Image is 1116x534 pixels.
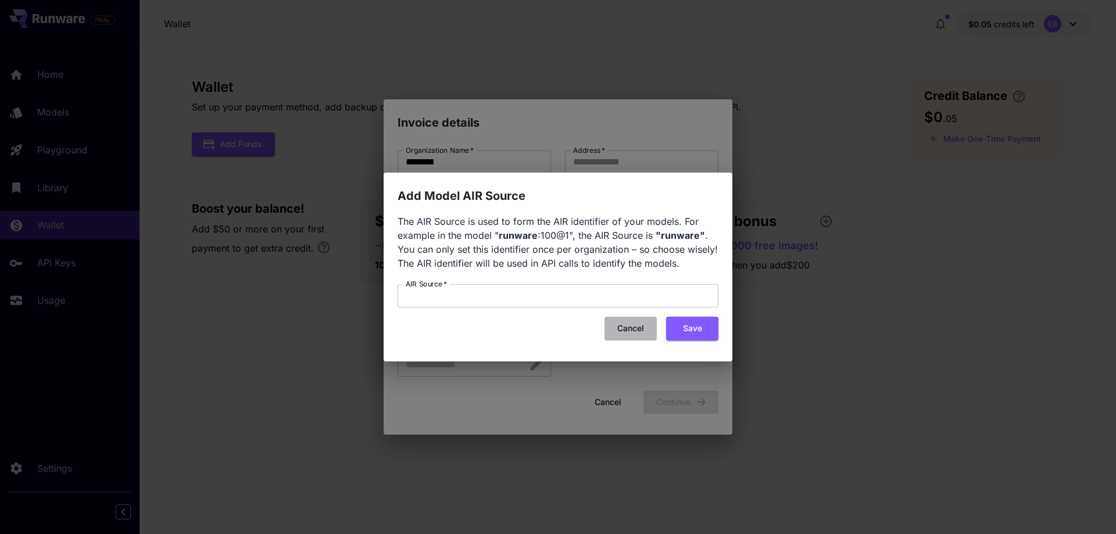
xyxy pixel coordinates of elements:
b: runware [499,230,538,241]
button: Cancel [604,317,657,341]
b: "runware" [656,230,705,241]
label: AIR Source [406,279,447,289]
span: The AIR Source is used to form the AIR identifier of your models. For example in the model " :100... [398,216,718,269]
h2: Add Model AIR Source [384,173,732,205]
button: Save [666,317,718,341]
